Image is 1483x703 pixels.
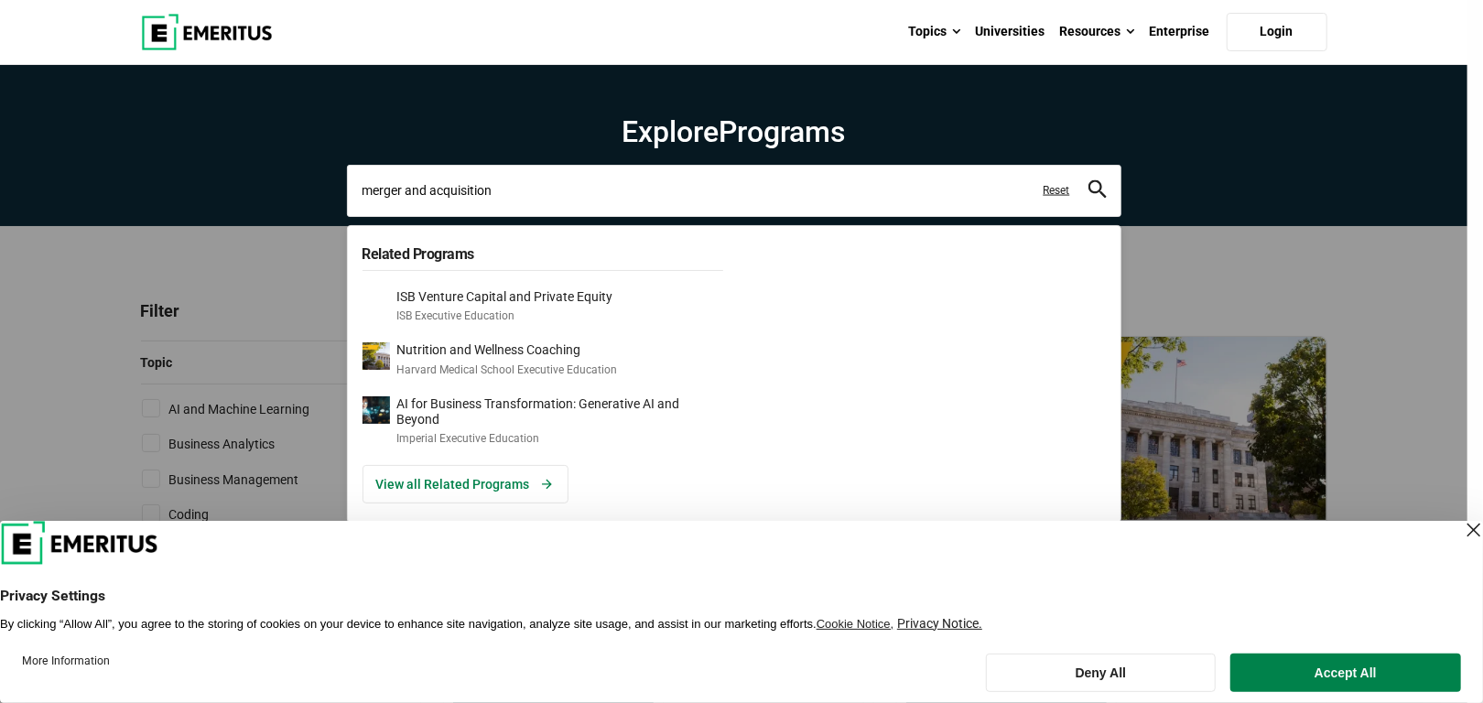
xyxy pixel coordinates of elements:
[1088,180,1107,201] button: search
[363,235,723,270] h5: Related Programs
[1227,13,1327,51] a: Login
[397,342,618,358] p: Nutrition and Wellness Coaching
[363,289,390,317] img: ISB Venture Capital and Private Equity
[397,308,613,324] p: ISB Executive Education
[363,342,723,378] a: Nutrition and Wellness CoachingHarvard Medical School Executive Education
[397,431,723,447] p: Imperial Executive Education
[363,396,390,424] img: AI for Business Transformation: Generative AI and Beyond
[397,362,618,378] p: Harvard Medical School Executive Education
[363,465,568,503] a: View all Related Programs
[363,342,390,370] img: Nutrition and Wellness Coaching
[1044,183,1070,199] a: Reset search
[397,396,723,427] p: AI for Business Transformation: Generative AI and Beyond
[347,165,1121,216] input: search-page
[363,289,723,325] a: ISB Venture Capital and Private EquityISB Executive Education
[363,396,723,447] a: AI for Business Transformation: Generative AI and BeyondImperial Executive Education
[397,289,613,305] p: ISB Venture Capital and Private Equity
[1088,185,1107,202] a: search
[720,114,846,149] span: Programs
[347,114,1121,150] h1: Explore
